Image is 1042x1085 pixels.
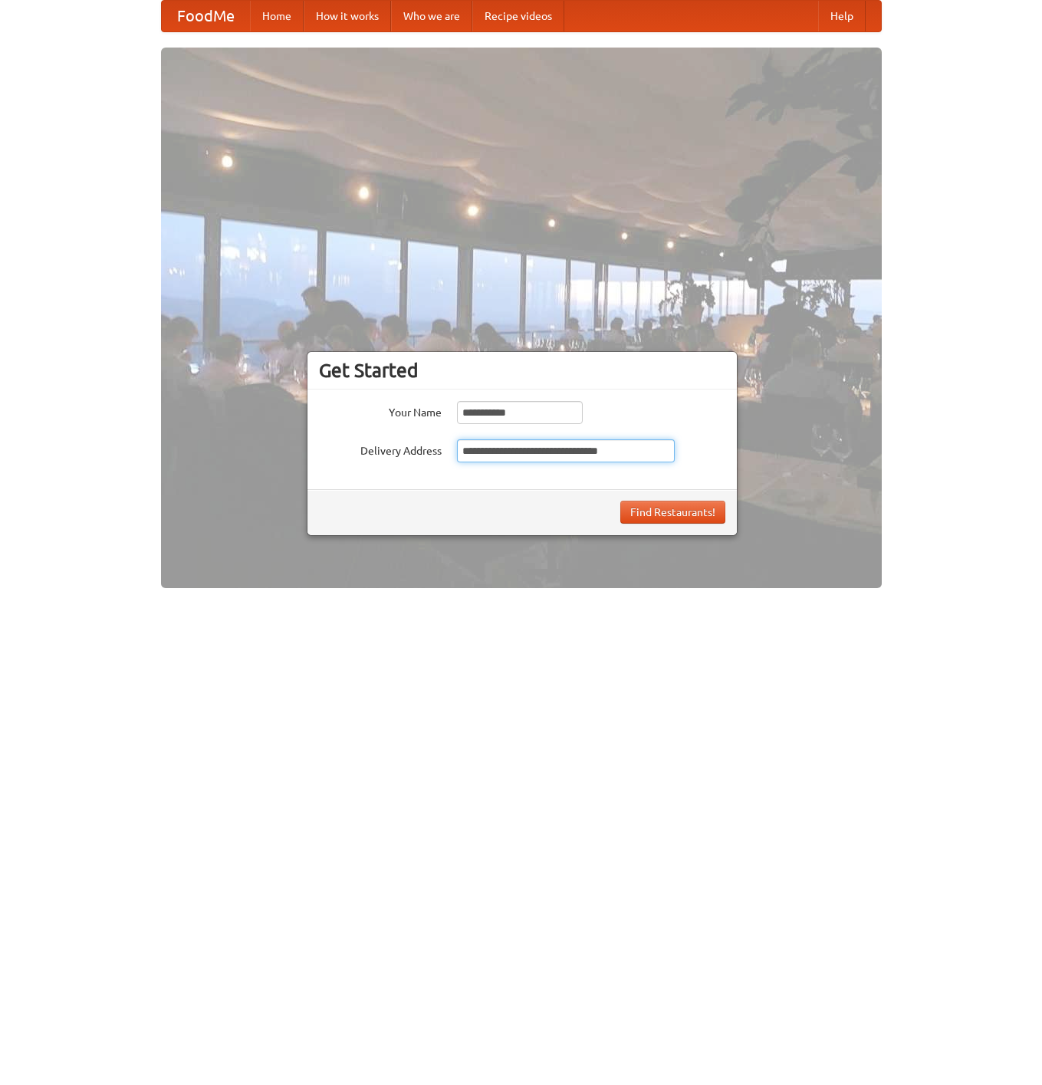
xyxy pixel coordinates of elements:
h3: Get Started [319,359,725,382]
a: Home [250,1,304,31]
a: How it works [304,1,391,31]
button: Find Restaurants! [620,501,725,524]
a: Recipe videos [472,1,564,31]
label: Your Name [319,401,442,420]
a: Who we are [391,1,472,31]
label: Delivery Address [319,439,442,459]
a: FoodMe [162,1,250,31]
a: Help [818,1,866,31]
